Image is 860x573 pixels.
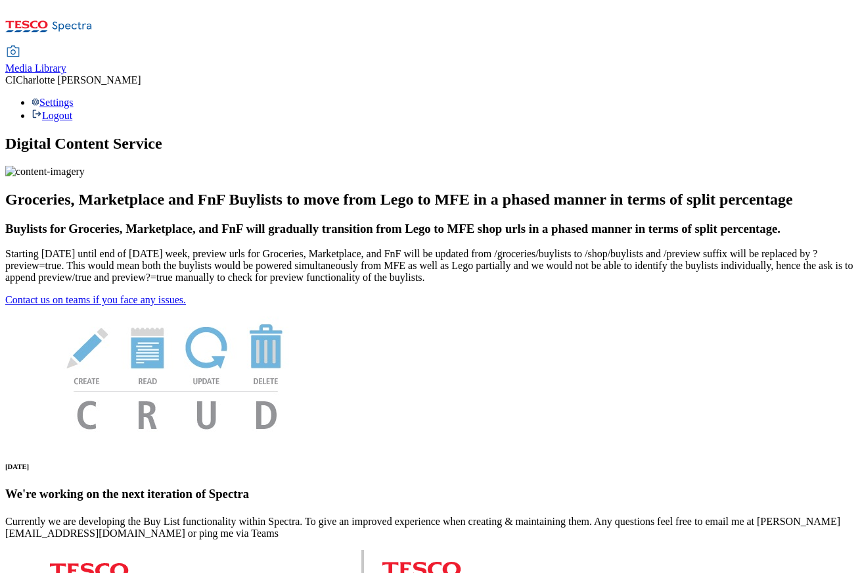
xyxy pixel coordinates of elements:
[5,47,66,74] a: Media Library
[32,110,72,121] a: Logout
[5,306,347,443] img: News Image
[5,62,66,74] span: Media Library
[5,135,855,153] h1: Digital Content Service
[16,74,141,86] span: Charlotte [PERSON_NAME]
[5,462,855,470] h6: [DATE]
[32,97,74,108] a: Settings
[5,74,16,86] span: CI
[5,191,855,209] h2: Groceries, Marketplace and FnF Buylists to move from Lego to MFE in a phased manner in terms of s...
[5,487,855,501] h3: We're working on the next iteration of Spectra
[5,166,85,178] img: content-imagery
[5,294,186,305] a: Contact us on teams if you face any issues.
[5,248,855,284] p: Starting [DATE] until end of [DATE] week, preview urls for Groceries, Marketplace, and FnF will b...
[5,222,855,236] h3: Buylists for Groceries, Marketplace, and FnF will gradually transition from Lego to MFE shop urls...
[5,516,855,539] p: Currently we are developing the Buy List functionality within Spectra. To give an improved experi...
